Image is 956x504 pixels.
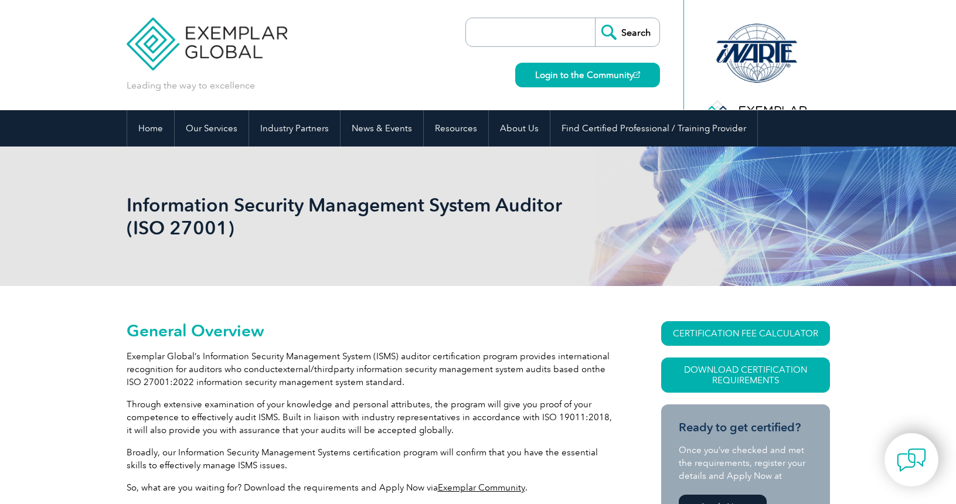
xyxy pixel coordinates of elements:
a: Industry Partners [249,110,340,147]
a: News & Events [341,110,423,147]
a: Download Certification Requirements [661,357,830,393]
a: Find Certified Professional / Training Provider [550,110,757,147]
h3: Ready to get certified? [679,420,812,435]
p: Once you’ve checked and met the requirements, register your details and Apply Now at [679,444,812,482]
p: Broadly, our Information Security Management Systems certification program will confirm that you ... [127,446,619,472]
h2: General Overview [127,321,619,340]
a: About Us [489,110,550,147]
img: open_square.png [634,71,640,78]
a: Our Services [175,110,249,147]
a: CERTIFICATION FEE CALCULATOR [661,321,830,346]
p: Exemplar Global’s Information Security Management System (ISMS) auditor certification program pro... [127,350,619,389]
input: Search [595,18,659,46]
span: party information security management system audits based on [334,364,592,374]
a: Login to the Community [515,63,660,87]
a: Exemplar Community [438,482,525,493]
h1: Information Security Management System Auditor (ISO 27001) [127,193,577,239]
p: So, what are you waiting for? Download the requirements and Apply Now via . [127,481,619,494]
p: Leading the way to excellence [127,79,255,92]
a: Home [127,110,174,147]
img: contact-chat.png [897,445,926,475]
p: Through extensive examination of your knowledge and personal attributes, the program will give yo... [127,398,619,437]
span: external/third [278,364,334,374]
a: Resources [424,110,488,147]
